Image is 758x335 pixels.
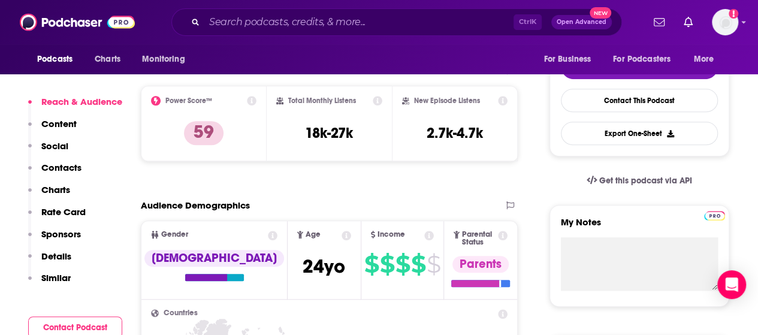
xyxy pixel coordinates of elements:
[679,12,697,32] a: Show notifications dropdown
[28,184,70,206] button: Charts
[395,255,410,274] span: $
[605,48,688,71] button: open menu
[543,51,591,68] span: For Business
[288,96,356,105] h2: Total Monthly Listens
[712,9,738,35] button: Show profile menu
[712,9,738,35] img: User Profile
[171,8,622,36] div: Search podcasts, credits, & more...
[717,270,746,299] div: Open Intercom Messenger
[41,272,71,283] p: Similar
[649,12,669,32] a: Show notifications dropdown
[427,124,483,142] h3: 2.7k-4.7k
[561,122,718,145] button: Export One-Sheet
[561,89,718,112] a: Contact This Podcast
[41,162,81,173] p: Contacts
[599,176,692,186] span: Get this podcast via API
[514,14,542,30] span: Ctrl K
[729,9,738,19] svg: Email not verified
[41,206,86,218] p: Rate Card
[28,272,71,294] button: Similar
[141,200,250,211] h2: Audience Demographics
[20,11,135,34] img: Podchaser - Follow, Share and Rate Podcasts
[142,51,185,68] span: Monitoring
[303,255,345,278] span: 24 yo
[427,255,440,274] span: $
[306,231,321,239] span: Age
[535,48,606,71] button: open menu
[685,48,729,71] button: open menu
[590,7,611,19] span: New
[184,121,224,145] p: 59
[204,13,514,32] input: Search podcasts, credits, & more...
[41,251,71,262] p: Details
[704,211,725,221] img: Podchaser Pro
[577,166,702,195] a: Get this podcast via API
[37,51,73,68] span: Podcasts
[28,140,68,162] button: Social
[712,9,738,35] span: Logged in as carlosrosario
[134,48,200,71] button: open menu
[41,184,70,195] p: Charts
[414,96,480,105] h2: New Episode Listens
[28,162,81,184] button: Contacts
[380,255,394,274] span: $
[411,255,425,274] span: $
[694,51,714,68] span: More
[364,255,379,274] span: $
[164,309,198,317] span: Countries
[551,15,612,29] button: Open AdvancedNew
[305,124,353,142] h3: 18k-27k
[28,96,122,118] button: Reach & Audience
[144,250,284,267] div: [DEMOGRAPHIC_DATA]
[704,209,725,221] a: Pro website
[452,256,509,273] div: Parents
[378,231,405,239] span: Income
[87,48,128,71] a: Charts
[95,51,120,68] span: Charts
[462,231,496,246] span: Parental Status
[28,228,81,251] button: Sponsors
[41,96,122,107] p: Reach & Audience
[29,48,88,71] button: open menu
[28,118,77,140] button: Content
[41,118,77,129] p: Content
[41,140,68,152] p: Social
[165,96,212,105] h2: Power Score™
[561,216,718,237] label: My Notes
[28,206,86,228] button: Rate Card
[161,231,188,239] span: Gender
[28,251,71,273] button: Details
[557,19,606,25] span: Open Advanced
[41,228,81,240] p: Sponsors
[613,51,671,68] span: For Podcasters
